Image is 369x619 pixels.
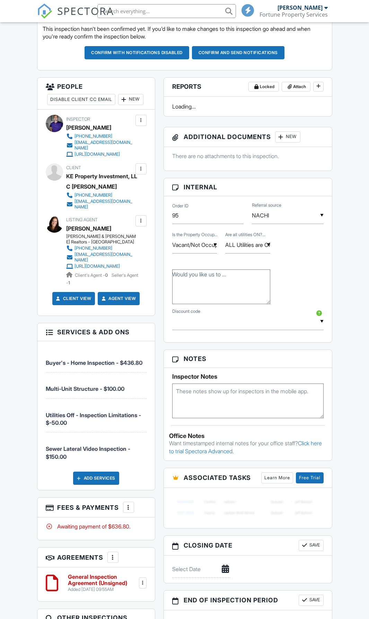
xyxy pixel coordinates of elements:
[275,131,300,143] div: New
[74,134,112,139] div: [PHONE_NUMBER]
[57,3,114,18] span: SPECTORA
[172,561,230,578] input: Select Date
[172,232,218,238] label: Is the Property Occupied?
[66,165,81,170] span: Client
[296,472,324,483] a: Free Trial
[66,122,111,133] div: [PERSON_NAME]
[74,192,112,198] div: [PHONE_NUMBER]
[74,252,134,263] div: [EMAIL_ADDRESS][DOMAIN_NAME]
[184,595,278,605] span: End of Inspection Period
[252,202,281,208] label: Referral source
[37,548,155,567] h3: Agreements
[66,263,134,270] a: [URL][DOMAIN_NAME]
[66,171,139,192] div: KE Property Investment, LLC [PERSON_NAME]
[172,203,188,209] label: Order ID
[75,273,109,278] span: Client's Agent -
[37,78,155,110] h3: People
[100,295,136,302] a: Agent View
[37,323,155,341] h3: Services & Add ons
[97,4,236,18] input: Search everything...
[46,432,147,466] li: Manual fee: Sewer Lateral Video Inspection
[66,117,90,122] span: Inspector
[299,595,324,606] button: Save
[74,152,120,157] div: [URL][DOMAIN_NAME]
[74,246,112,251] div: [PHONE_NUMBER]
[68,587,138,592] div: Added [DATE] 09:55AM
[73,472,119,485] div: Add Services
[47,94,115,105] div: Disable Client CC Email
[164,178,332,196] h3: Internal
[68,280,70,285] strong: 1
[225,232,265,238] label: Are all utilities ON? (Water/Electric/Gas)
[66,199,134,210] a: [EMAIL_ADDRESS][DOMAIN_NAME]
[46,372,147,398] li: Manual fee: Multi-Unit Structure
[37,9,114,24] a: SPECTORA
[118,94,143,105] div: New
[261,472,293,483] a: Learn More
[66,223,111,234] a: [PERSON_NAME]
[46,385,124,392] span: Multi-Unit Structure - $100.00
[172,152,324,160] p: There are no attachments to this inspection.
[164,127,332,147] h3: Additional Documents
[164,350,332,368] h3: Notes
[172,373,324,380] h5: Inspector Notes
[299,540,324,551] button: Save
[172,269,270,304] textarea: Would you like us to include another person to have access to your report? (Please provide Name, ...
[55,295,91,302] a: Client View
[85,46,189,59] button: Confirm with notifications disabled
[172,270,226,278] label: Would you like us to include another person to have access to your report? (Please provide Name, ...
[66,151,134,158] a: [URL][DOMAIN_NAME]
[68,574,138,592] a: General Inspection Agreement (Unsigned) Added [DATE] 09:55AM
[46,523,147,530] div: Awaiting payment of $636.80.
[184,541,232,550] span: Closing date
[66,133,134,140] a: [PHONE_NUMBER]
[46,445,130,460] span: Sewer Lateral Video Inspection - $150.00
[278,4,323,11] div: [PERSON_NAME]
[66,245,134,252] a: [PHONE_NUMBER]
[74,264,120,269] div: [URL][DOMAIN_NAME]
[43,25,327,41] p: This inspection hasn't been confirmed yet. If you'd like to make changes to this inspection go ah...
[66,252,134,263] a: [EMAIL_ADDRESS][DOMAIN_NAME]
[37,3,52,19] img: The Best Home Inspection Software - Spectora
[46,359,142,366] span: Buyer's - Home Inspection - $436.80
[192,46,284,59] button: Confirm and send notifications
[46,346,147,372] li: Service: Buyer's - Home Inspection
[184,473,251,482] span: Associated Tasks
[169,440,322,454] a: Click here to trial Spectora Advanced.
[66,140,134,151] a: [EMAIL_ADDRESS][DOMAIN_NAME]
[68,574,138,586] h6: General Inspection Agreement (Unsigned)
[46,399,147,433] li: Manual fee: Utilities Off - Inspection Limitations
[66,234,139,245] div: [PERSON_NAME] & [PERSON_NAME] Realtors - [GEOGRAPHIC_DATA]
[172,308,200,315] label: Discount code
[37,498,155,517] h3: Fees & Payments
[105,273,108,278] strong: 0
[260,11,328,18] div: Fortune Property Services
[172,493,324,521] img: blurred-tasks-251b60f19c3f713f9215ee2a18cbf2105fc2d72fcd585247cf5e9ec0c957c1dd.png
[66,192,134,199] a: [PHONE_NUMBER]
[74,199,134,210] div: [EMAIL_ADDRESS][DOMAIN_NAME]
[66,217,98,222] span: Listing Agent
[74,140,134,151] div: [EMAIL_ADDRESS][DOMAIN_NAME]
[169,439,327,455] p: Want timestamped internal notes for your office staff?
[46,412,141,426] span: Utilities Off - Inspection Limitations - $-50.00
[169,432,327,439] div: Office Notes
